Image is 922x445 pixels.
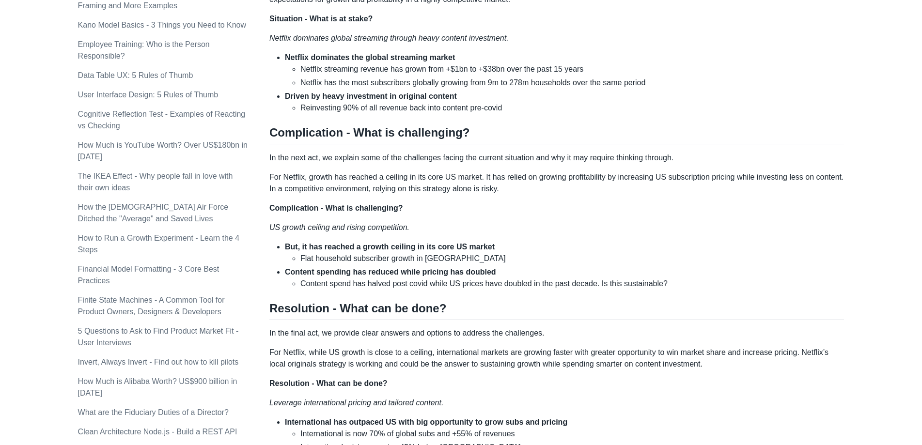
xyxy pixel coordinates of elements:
[269,15,373,23] strong: Situation - What is at stake?
[285,53,455,61] strong: Netflix dominates the global streaming market
[78,172,233,192] a: The IKEA Effect - Why people fall in love with their own ideas
[78,296,225,316] a: Finite State Machines - A Common Tool for Product Owners, Designers & Developers
[78,203,229,223] a: How the [DEMOGRAPHIC_DATA] Air Force Ditched the "Average" and Saved Lives
[269,34,509,42] em: Netflix dominates global streaming through heavy content investment.
[269,379,388,387] strong: Resolution - What can be done?
[269,327,844,339] p: In the final act, we provide clear answers and options to address the challenges.
[78,358,239,366] a: Invert, Always Invert - Find out how to kill pilots
[269,301,844,320] h2: Resolution - What can be done?
[300,102,844,114] li: Reinvesting 90% of all revenue back into content pre-covid
[78,40,210,60] a: Employee Training: Who is the Person Responsible?
[78,327,239,347] a: 5 Questions to Ask to Find Product Market Fit - User Interviews
[300,428,844,440] li: International is now 70% of global subs and +55% of revenues
[285,418,567,426] strong: International has outpaced US with big opportunity to grow subs and pricing
[285,92,457,100] strong: Driven by heavy investment in original content
[285,243,495,251] strong: But, it has reached a growth ceiling in its core US market
[300,278,844,290] li: Content spend has halved post covid while US prices have doubled in the past decade. Is this sust...
[78,21,246,29] a: Kano Model Basics - 3 Things you Need to Know
[300,63,844,75] li: Netflix streaming revenue has grown from +$1bn to +$38bn over the past 15 years
[269,204,403,212] strong: Complication - What is challenging?
[78,141,248,161] a: How Much is YouTube Worth? Over US$180bn in [DATE]
[78,265,219,285] a: Financial Model Formatting - 3 Core Best Practices
[269,399,443,407] em: Leverage international pricing and tailored content.
[285,268,496,276] strong: Content spending has reduced while pricing has doubled
[269,223,409,231] em: US growth ceiling and rising competition.
[269,152,844,164] p: In the next act, we explain some of the challenges facing the current situation and why it may re...
[269,347,844,370] p: For Netflix, while US growth is close to a ceiling, international markets are growing faster with...
[269,125,844,144] h2: Complication - What is challenging?
[78,110,246,130] a: Cognitive Reflection Test - Examples of Reacting vs Checking
[78,377,237,397] a: How Much is Alibaba Worth? US$900 billion in [DATE]
[78,428,237,436] a: Clean Architecture Node.js - Build a REST API
[78,408,229,416] a: What are the Fiduciary Duties of a Director?
[78,71,193,79] a: Data Table UX: 5 Rules of Thumb
[78,91,219,99] a: User Interface Design: 5 Rules of Thumb
[300,77,844,89] li: Netflix has the most subscribers globally growing from 9m to 278m households over the same period
[300,253,844,264] li: Flat household subscriber growth in [GEOGRAPHIC_DATA]
[269,171,844,195] p: For Netflix, growth has reached a ceiling in its core US market. It has relied on growing profita...
[78,234,240,254] a: How to Run a Growth Experiment - Learn the 4 Steps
